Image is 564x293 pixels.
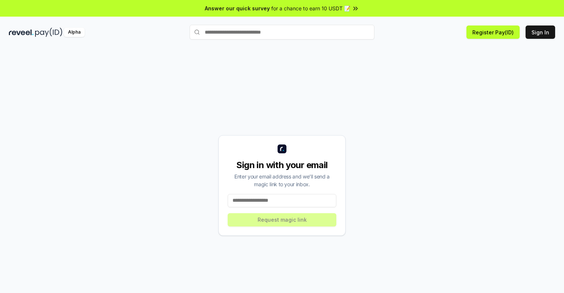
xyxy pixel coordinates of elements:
button: Register Pay(ID) [466,25,520,39]
div: Alpha [64,28,85,37]
img: reveel_dark [9,28,34,37]
button: Sign In [526,25,555,39]
img: pay_id [35,28,62,37]
div: Sign in with your email [228,159,336,171]
span: for a chance to earn 10 USDT 📝 [271,4,350,12]
span: Answer our quick survey [205,4,270,12]
img: logo_small [278,144,286,153]
div: Enter your email address and we’ll send a magic link to your inbox. [228,173,336,188]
